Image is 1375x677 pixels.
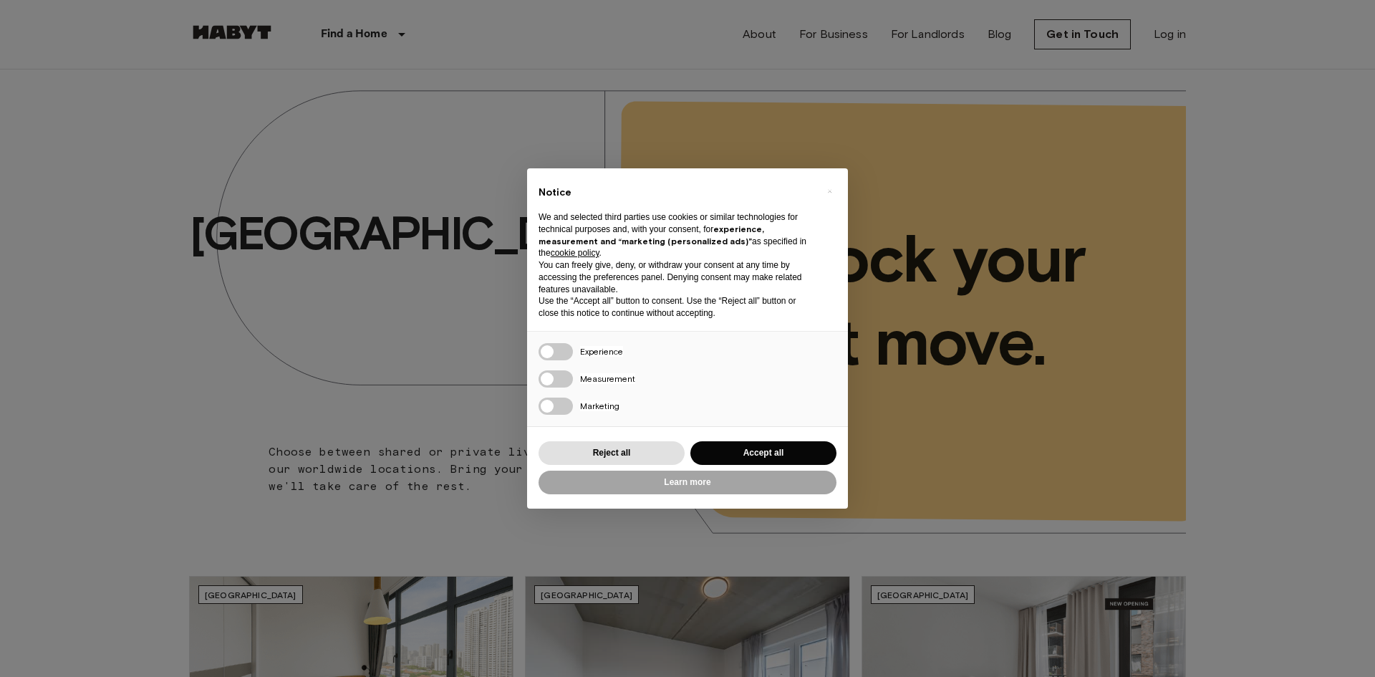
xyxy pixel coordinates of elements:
[539,186,814,200] h2: Notice
[551,248,599,258] a: cookie policy
[580,346,623,357] span: Experience
[580,373,635,384] span: Measurement
[580,400,619,411] span: Marketing
[539,224,764,246] strong: experience, measurement and “marketing (personalized ads)”
[818,180,841,203] button: Close this notice
[539,471,836,494] button: Learn more
[539,211,814,259] p: We and selected third parties use cookies or similar technologies for technical purposes and, wit...
[539,295,814,320] p: Use the “Accept all” button to consent. Use the “Reject all” button or close this notice to conti...
[539,259,814,295] p: You can freely give, deny, or withdraw your consent at any time by accessing the preferences pane...
[827,183,832,200] span: ×
[539,441,685,465] button: Reject all
[690,441,836,465] button: Accept all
